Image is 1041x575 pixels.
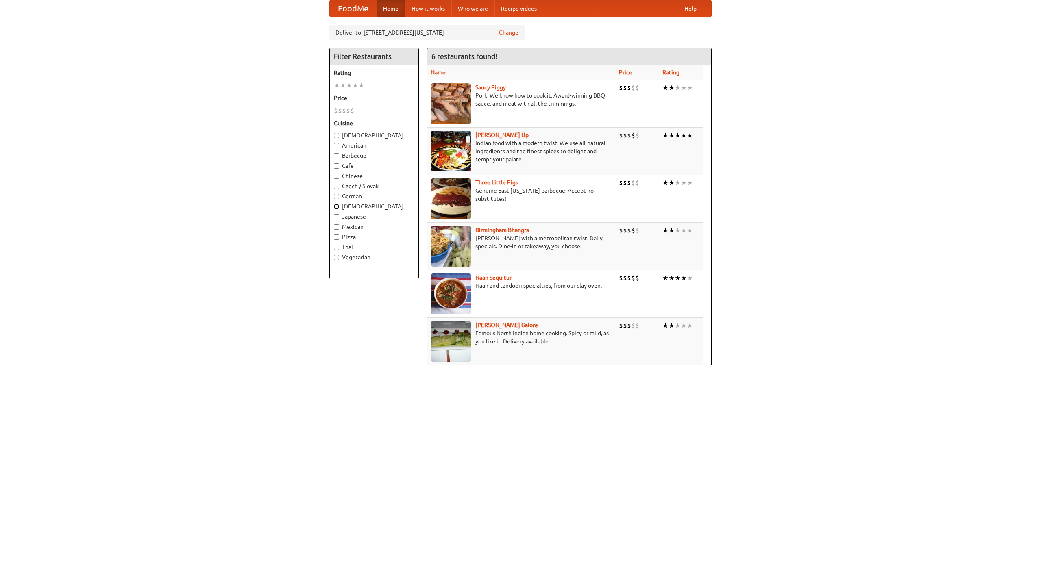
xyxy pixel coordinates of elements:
[675,226,681,235] li: ★
[662,273,669,282] li: ★
[662,226,669,235] li: ★
[334,255,339,260] input: Vegetarian
[334,133,339,138] input: [DEMOGRAPHIC_DATA]
[338,106,342,115] li: $
[334,94,414,102] h5: Price
[662,321,669,330] li: ★
[619,69,632,76] a: Price
[681,321,687,330] li: ★
[675,178,681,187] li: ★
[352,81,358,90] li: ★
[350,106,354,115] li: $
[451,0,494,17] a: Who we are
[431,282,612,290] p: Naan and tandoori specialties, from our clay oven.
[334,234,339,240] input: Pizza
[662,69,679,76] a: Rating
[431,178,471,219] img: littlepigs.jpg
[675,273,681,282] li: ★
[627,83,631,92] li: $
[334,182,414,190] label: Czech / Slovak
[669,178,675,187] li: ★
[669,321,675,330] li: ★
[431,52,497,60] ng-pluralize: 6 restaurants found!
[330,48,418,65] h4: Filter Restaurants
[334,174,339,179] input: Chinese
[494,0,543,17] a: Recipe videos
[687,83,693,92] li: ★
[619,273,623,282] li: $
[334,69,414,77] h5: Rating
[346,81,352,90] li: ★
[675,83,681,92] li: ★
[334,192,414,200] label: German
[627,273,631,282] li: $
[431,321,471,362] img: currygalore.jpg
[669,273,675,282] li: ★
[635,83,639,92] li: $
[334,119,414,127] h5: Cuisine
[475,274,512,281] a: Naan Sequitur
[334,213,414,221] label: Japanese
[475,227,529,233] a: Birmingham Bhangra
[681,131,687,140] li: ★
[405,0,451,17] a: How it works
[346,106,350,115] li: $
[687,321,693,330] li: ★
[334,253,414,261] label: Vegetarian
[475,179,518,186] a: Three Little Pigs
[631,178,635,187] li: $
[619,178,623,187] li: $
[334,172,414,180] label: Chinese
[681,226,687,235] li: ★
[334,81,340,90] li: ★
[431,139,612,163] p: Indian food with a modern twist. We use all-natural ingredients and the finest spices to delight ...
[623,178,627,187] li: $
[431,234,612,250] p: [PERSON_NAME] with a metropolitan twist. Daily specials. Dine-in or takeaway, you choose.
[334,153,339,158] input: Barbecue
[334,143,339,148] input: American
[431,187,612,203] p: Genuine East [US_STATE] barbecue. Accept no substitutes!
[623,321,627,330] li: $
[329,25,525,40] div: Deliver to: [STREET_ADDRESS][US_STATE]
[334,184,339,189] input: Czech / Slovak
[675,131,681,140] li: ★
[431,91,612,108] p: Pork. We know how to cook it. Award-winning BBQ sauce, and meat with all the trimmings.
[334,224,339,230] input: Mexican
[669,83,675,92] li: ★
[431,69,446,76] a: Name
[334,204,339,209] input: [DEMOGRAPHIC_DATA]
[334,214,339,219] input: Japanese
[623,273,627,282] li: $
[678,0,703,17] a: Help
[635,226,639,235] li: $
[431,226,471,267] img: bhangra.jpg
[431,329,612,345] p: Famous North Indian home cooking. Spicy or mild, as you like it. Delivery available.
[662,83,669,92] li: ★
[475,322,538,328] a: [PERSON_NAME] Galore
[334,163,339,169] input: Cafe
[619,83,623,92] li: $
[358,81,364,90] li: ★
[631,83,635,92] li: $
[334,141,414,150] label: American
[334,131,414,139] label: [DEMOGRAPHIC_DATA]
[635,321,639,330] li: $
[475,132,529,138] b: [PERSON_NAME] Up
[623,226,627,235] li: $
[631,226,635,235] li: $
[475,84,506,91] a: Saucy Piggy
[627,321,631,330] li: $
[619,131,623,140] li: $
[635,131,639,140] li: $
[627,178,631,187] li: $
[334,162,414,170] label: Cafe
[687,273,693,282] li: ★
[687,131,693,140] li: ★
[334,152,414,160] label: Barbecue
[334,223,414,231] label: Mexican
[340,81,346,90] li: ★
